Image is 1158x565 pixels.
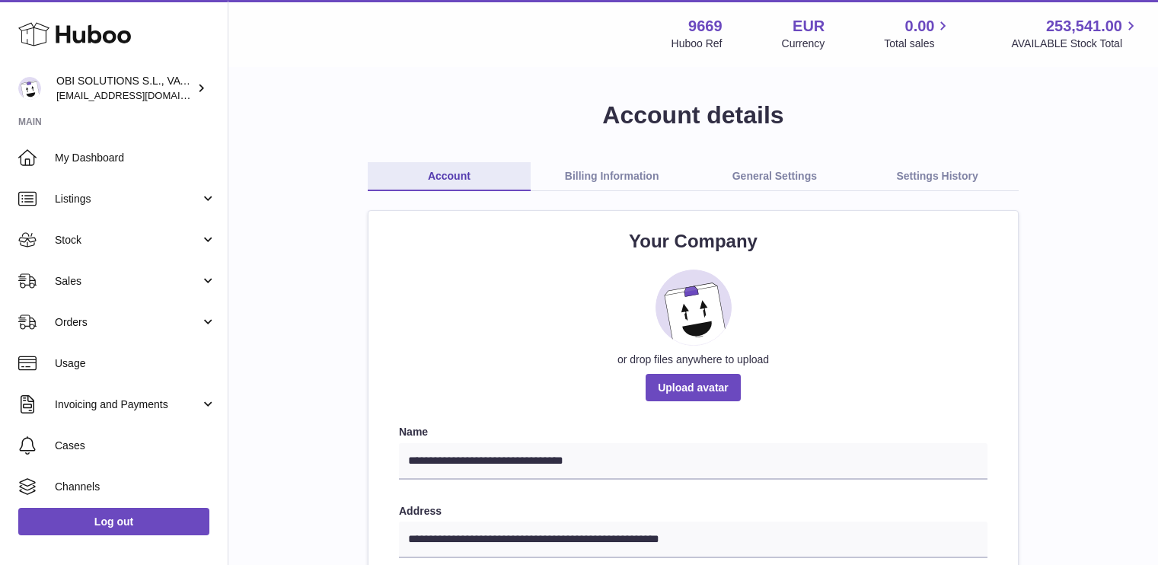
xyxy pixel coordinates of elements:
h2: Your Company [399,229,987,254]
span: Listings [55,192,200,206]
strong: 9669 [688,16,723,37]
img: placeholder_image.svg [656,270,732,346]
a: General Settings [694,162,857,191]
span: Stock [55,233,200,247]
span: Upload avatar [646,374,741,401]
span: Cases [55,439,216,453]
span: Channels [55,480,216,494]
label: Address [399,504,987,519]
span: Orders [55,315,200,330]
span: Usage [55,356,216,371]
span: Invoicing and Payments [55,397,200,412]
a: Settings History [856,162,1019,191]
div: or drop files anywhere to upload [399,353,987,367]
span: 0.00 [905,16,935,37]
span: Total sales [884,37,952,51]
img: hello@myobistore.com [18,77,41,100]
span: AVAILABLE Stock Total [1011,37,1140,51]
h1: Account details [253,99,1134,132]
div: OBI SOLUTIONS S.L., VAT: B70911078 [56,74,193,103]
div: Currency [782,37,825,51]
span: Sales [55,274,200,289]
span: My Dashboard [55,151,216,165]
strong: EUR [793,16,825,37]
a: 253,541.00 AVAILABLE Stock Total [1011,16,1140,51]
a: Account [368,162,531,191]
a: Log out [18,508,209,535]
span: [EMAIL_ADDRESS][DOMAIN_NAME] [56,89,224,101]
a: 0.00 Total sales [884,16,952,51]
div: Huboo Ref [672,37,723,51]
label: Name [399,425,987,439]
a: Billing Information [531,162,694,191]
span: 253,541.00 [1046,16,1122,37]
